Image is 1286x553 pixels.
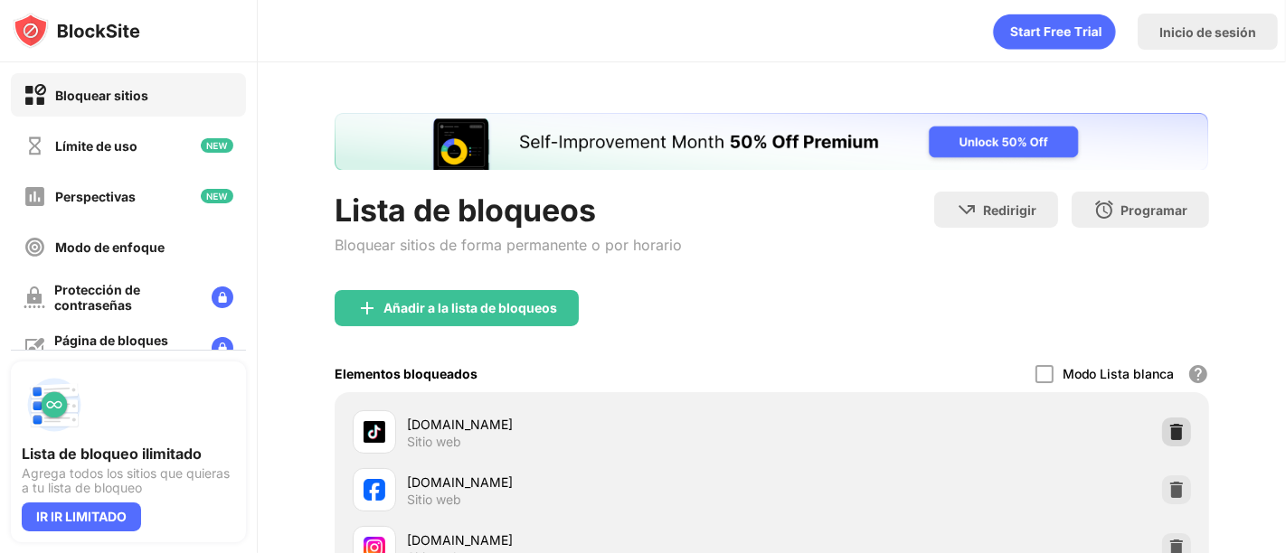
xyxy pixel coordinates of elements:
img: favicons [364,421,385,443]
div: animación [993,14,1116,50]
font: Página de bloques personalizados [54,333,168,363]
font: Lista de bloqueos [335,192,596,229]
img: new-icon.svg [201,189,233,203]
img: block-on.svg [24,84,46,107]
iframe: Banner [335,113,1208,170]
font: Perspectivas [55,189,136,204]
font: Bloquear sitios [55,88,148,103]
font: Sitio web [407,492,461,507]
img: customize-block-page-off.svg [24,337,45,359]
font: [DOMAIN_NAME] [407,417,513,432]
font: Añadir a la lista de bloqueos [383,300,557,315]
img: insights-off.svg [24,185,46,208]
img: logo-blocksite.svg [13,13,140,49]
font: Inicio de sesión [1159,24,1256,40]
font: Bloquear sitios de forma permanente o por horario [335,236,682,254]
img: password-protection-off.svg [24,286,45,308]
font: [DOMAIN_NAME] [407,474,513,490]
font: Elementos bloqueados [335,366,478,381]
font: IR IR LIMITADO [36,509,127,524]
font: Redirigir [983,202,1036,218]
img: push-block-list.svg [22,372,87,437]
font: Lista de bloqueo ilimitado [22,445,202,463]
img: lock-menu.svg [212,337,233,359]
img: favicons [364,479,385,501]
font: Agrega todos los sitios que quieras a tu lista de bloqueo [22,465,230,495]
img: new-icon.svg [201,138,233,153]
img: lock-menu.svg [212,286,233,308]
font: [DOMAIN_NAME] [407,532,513,548]
img: focus-off.svg [24,236,46,258]
font: Sitio web [407,434,461,449]
font: Modo de enfoque [55,239,165,255]
font: Límite de uso [55,138,137,154]
img: time-usage-off.svg [24,135,46,157]
font: Programar [1121,202,1187,218]
font: Modo Lista blanca [1063,366,1175,381]
font: Protección de contraseñas [54,282,140,313]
